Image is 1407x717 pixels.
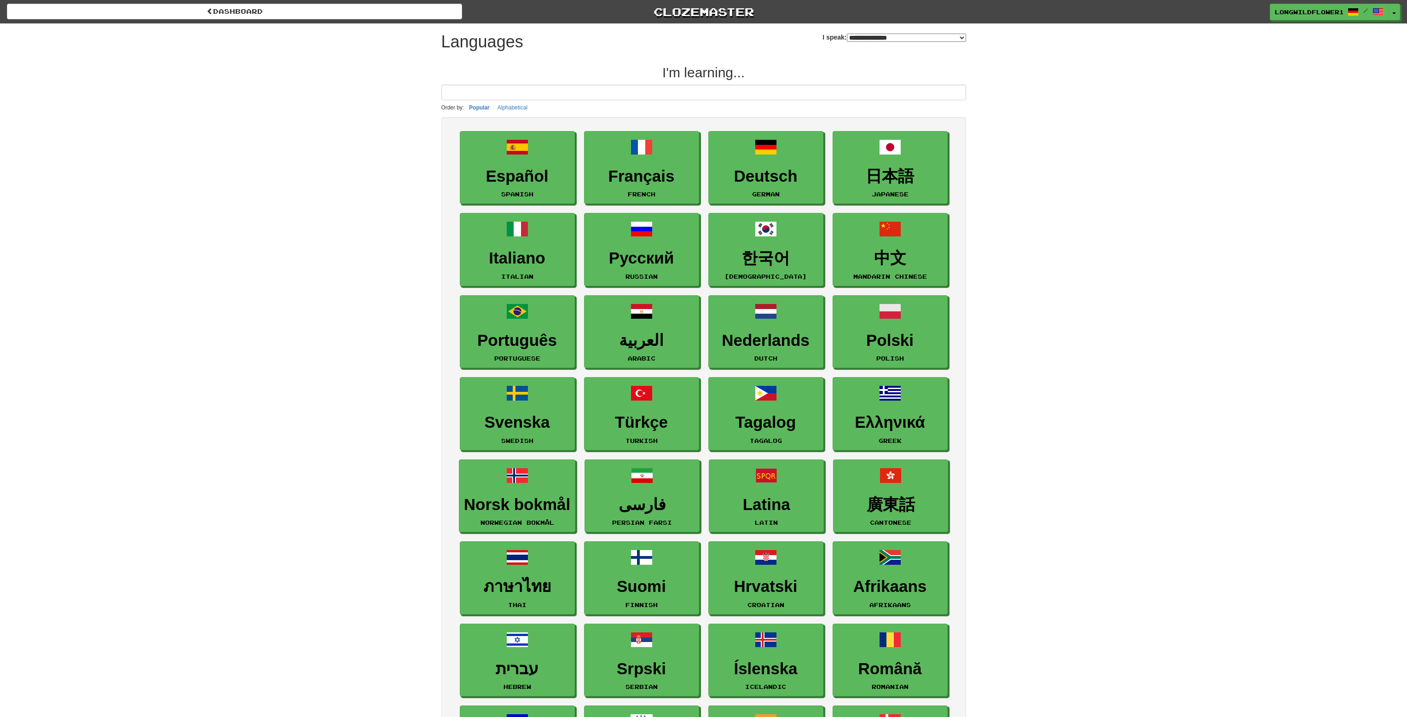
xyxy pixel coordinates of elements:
a: SuomiFinnish [584,541,699,614]
a: РусскийRussian [584,213,699,286]
a: فارسیPersian Farsi [585,459,700,533]
a: SrpskiSerbian [584,624,699,697]
h3: Norsk bokmål [464,496,570,514]
h3: Tagalog [713,413,818,431]
small: Order by: [441,104,464,111]
h3: 廣東話 [838,496,943,514]
a: EspañolSpanish [460,131,575,204]
a: NederlandsDutch [708,295,823,368]
a: 日本語Japanese [833,131,948,204]
small: Romanian [872,683,909,690]
h3: 日本語 [838,167,943,185]
a: HrvatskiCroatian [708,541,823,614]
small: Norwegian Bokmål [481,519,554,526]
h3: Français [589,167,694,185]
a: ItalianoItalian [460,213,575,286]
a: TagalogTagalog [708,377,823,450]
a: PolskiPolish [833,295,948,368]
span: LongWildflower1899 [1275,8,1343,16]
a: dashboard [7,4,462,19]
h3: Español [465,167,570,185]
h3: العربية [589,332,694,350]
a: ΕλληνικάGreek [833,377,948,450]
a: 廣東話Cantonese [833,459,948,533]
small: Persian Farsi [612,519,672,526]
a: ÍslenskaIcelandic [708,624,823,697]
a: 한국어[DEMOGRAPHIC_DATA] [708,213,823,286]
h3: Suomi [589,578,694,596]
small: Arabic [628,355,655,361]
h3: Hrvatski [713,578,818,596]
button: Popular [466,103,492,113]
small: Swedish [501,437,533,444]
h3: Nederlands [713,332,818,350]
a: עבריתHebrew [460,624,575,697]
button: Alphabetical [495,103,530,113]
small: Icelandic [745,683,786,690]
a: LatinaLatin [709,459,824,533]
h3: 中文 [838,249,943,267]
a: Clozemaster [476,4,931,20]
small: Cantonese [870,519,911,526]
a: Norsk bokmålNorwegian Bokmål [459,459,575,533]
h3: Italiano [465,249,570,267]
h2: I'm learning... [441,65,966,80]
h3: Русский [589,249,694,267]
small: Serbian [625,683,658,690]
h1: Languages [441,33,523,51]
small: Hebrew [504,683,531,690]
small: Spanish [501,191,533,197]
small: Tagalog [750,437,782,444]
small: Mandarin Chinese [853,273,927,280]
small: German [752,191,780,197]
small: Japanese [872,191,909,197]
small: Polish [876,355,904,361]
small: Russian [625,273,658,280]
h3: Deutsch [713,167,818,185]
small: Portuguese [494,355,540,361]
h3: עברית [465,660,570,678]
h3: Português [465,332,570,350]
h3: Latina [714,496,819,514]
a: SvenskaSwedish [460,377,575,450]
a: ภาษาไทยThai [460,541,575,614]
label: I speak: [822,33,966,42]
h3: Srpski [589,660,694,678]
a: LongWildflower1899 / [1270,4,1389,20]
small: Croatian [747,602,784,608]
span: / [1363,7,1368,14]
small: Afrikaans [869,602,911,608]
a: العربيةArabic [584,295,699,368]
small: Dutch [754,355,777,361]
a: RomânăRomanian [833,624,948,697]
a: DeutschGerman [708,131,823,204]
h3: Türkçe [589,413,694,431]
small: Thai [508,602,527,608]
a: TürkçeTurkish [584,377,699,450]
small: Latin [755,519,778,526]
select: I speak: [847,34,966,42]
small: [DEMOGRAPHIC_DATA] [724,273,807,280]
a: 中文Mandarin Chinese [833,213,948,286]
small: Finnish [625,602,658,608]
h3: Română [838,660,943,678]
h3: ภาษาไทย [465,578,570,596]
h3: Ελληνικά [838,413,943,431]
small: Greek [879,437,902,444]
h3: Afrikaans [838,578,943,596]
small: French [628,191,655,197]
h3: Polski [838,332,943,350]
h3: فارسی [590,496,695,514]
h3: 한국어 [713,249,818,267]
a: FrançaisFrench [584,131,699,204]
a: PortuguêsPortuguese [460,295,575,368]
h3: Íslenska [713,660,818,678]
h3: Svenska [465,413,570,431]
small: Turkish [625,437,658,444]
small: Italian [501,273,533,280]
a: AfrikaansAfrikaans [833,541,948,614]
